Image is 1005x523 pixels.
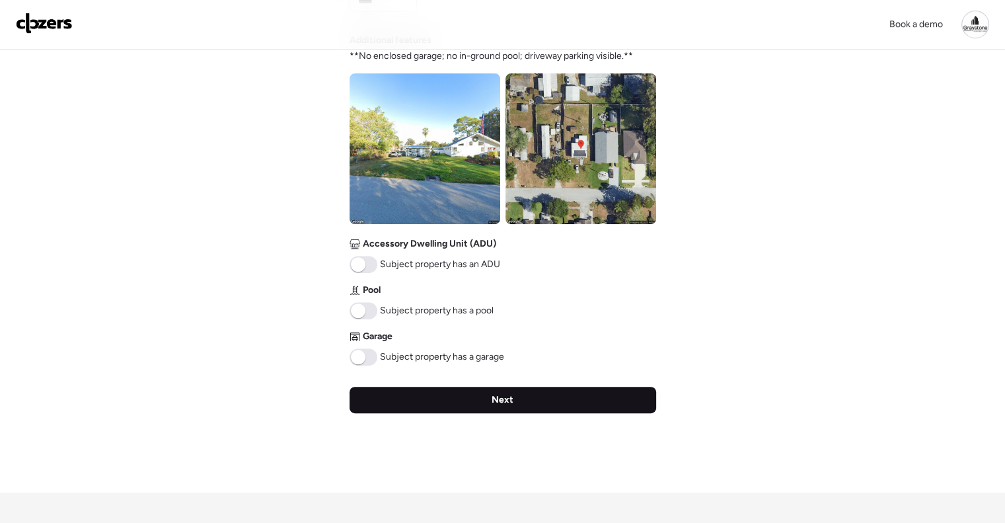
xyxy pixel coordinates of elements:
span: Subject property has a pool [380,304,494,317]
span: Book a demo [889,19,943,30]
span: Accessory Dwelling Unit (ADU) [363,237,496,251]
img: Logo [16,13,73,34]
span: Garage [363,330,392,343]
span: Next [492,393,513,407]
span: Pool [363,284,381,297]
span: **No enclosed garage; no in-ground pool; driveway parking visible.** [350,50,633,63]
span: Subject property has a garage [380,350,504,364]
span: Subject property has an ADU [380,258,500,271]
